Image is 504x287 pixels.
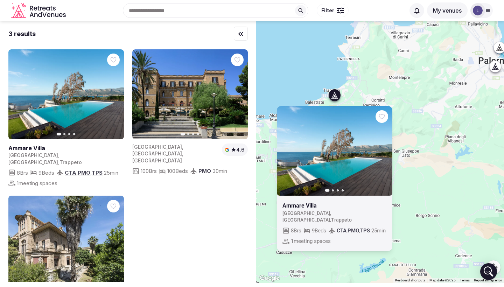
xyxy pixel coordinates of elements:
[277,106,392,196] a: View Ammare Villa
[17,169,28,176] span: 8 Brs
[65,169,103,176] div: , ,
[63,133,65,135] button: Go to slide 2
[198,168,211,174] span: PMO
[141,167,157,175] span: 100 Brs
[337,227,370,234] div: , ,
[192,133,194,135] button: Go to slide 3
[167,167,188,175] span: 100 Beds
[236,146,244,153] span: 4.6
[291,238,331,245] span: 1 meeting spaces
[460,278,470,282] a: Terms (opens in new tab)
[282,202,384,210] a: View venue
[182,144,183,150] span: ,
[331,217,352,223] span: Trappeto
[187,133,189,135] button: Go to slide 2
[8,49,124,139] a: View Ammare Villa
[181,133,185,135] button: Go to slide 1
[317,4,349,17] button: Filter
[321,7,334,14] span: Filter
[8,196,124,286] a: View Villa Virginia
[332,189,334,191] button: Go to slide 2
[337,227,346,234] a: CTA
[11,3,67,19] svg: Retreats and Venues company logo
[282,210,330,216] span: [GEOGRAPHIC_DATA]
[8,152,58,158] span: [GEOGRAPHIC_DATA]
[8,159,58,165] span: [GEOGRAPHIC_DATA]
[360,227,370,234] a: TPS
[330,210,331,216] span: ,
[104,169,118,176] span: 25 min
[17,180,57,187] span: 1 meeting spaces
[342,189,344,191] button: Go to slide 4
[480,263,497,280] div: Open Intercom Messenger
[8,144,121,152] a: View venue
[282,217,330,223] span: [GEOGRAPHIC_DATA]
[68,133,70,135] button: Go to slide 3
[132,49,248,139] img: Featured image for venue
[429,278,456,282] span: Map data ©2025
[212,167,227,175] span: 30 min
[182,150,183,156] span: ,
[312,227,326,234] span: 9 Beds
[132,157,182,163] span: [GEOGRAPHIC_DATA]
[282,202,384,210] h2: Ammare Villa
[132,150,182,156] span: [GEOGRAPHIC_DATA]
[371,227,386,234] span: 25 min
[474,278,502,282] a: Report a map error
[337,189,339,191] button: Go to slide 3
[78,169,90,176] a: PMO
[197,133,199,135] button: Go to slide 4
[427,7,468,14] a: My venues
[291,227,301,234] span: 8 Brs
[395,278,425,283] button: Keyboard shortcuts
[8,144,121,152] h2: Ammare Villa
[258,274,281,283] a: Open this area in Google Maps (opens a new window)
[58,152,59,158] span: ,
[73,133,75,135] button: Go to slide 4
[58,159,59,165] span: ,
[38,169,54,176] span: 9 Beds
[92,169,103,176] a: TPS
[57,133,61,135] button: Go to slide 1
[325,189,330,192] button: Go to slide 1
[59,159,82,165] span: Trappeto
[8,29,36,38] div: 3 results
[427,2,468,19] button: My venues
[11,3,67,19] a: Visit the homepage
[486,260,500,274] button: Map camera controls
[258,274,281,283] img: Google
[225,146,245,153] button: 4.6
[473,6,483,15] img: ledhomeresorts.com
[132,144,182,150] span: [GEOGRAPHIC_DATA]
[65,169,76,176] a: CTA
[348,227,359,234] a: PMO
[330,217,331,223] span: ,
